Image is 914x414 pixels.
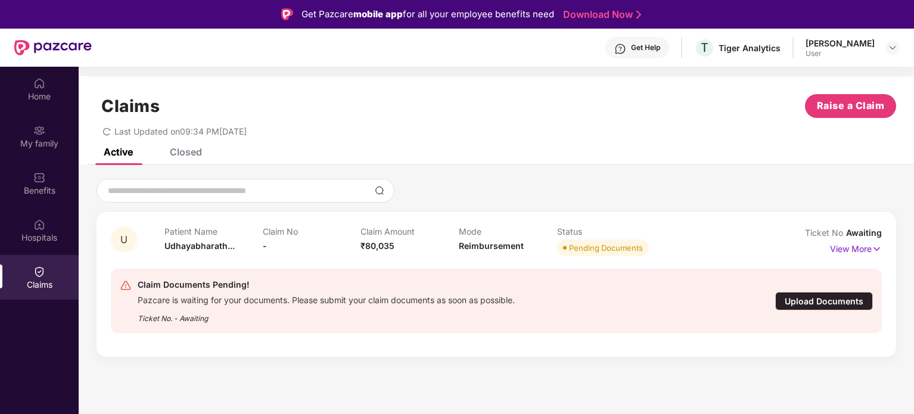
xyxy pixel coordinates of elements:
[14,40,92,55] img: New Pazcare Logo
[33,124,45,136] img: svg+xml;base64,PHN2ZyB3aWR0aD0iMjAiIGhlaWdodD0iMjAiIHZpZXdCb3g9IjAgMCAyMCAyMCIgZmlsbD0ibm9uZSIgeG...
[557,226,655,236] p: Status
[830,239,882,256] p: View More
[33,266,45,278] img: svg+xml;base64,PHN2ZyBpZD0iQ2xhaW0iIHhtbG5zPSJodHRwOi8vd3d3LnczLm9yZy8yMDAwL3N2ZyIgd2lkdGg9IjIwIi...
[33,219,45,231] img: svg+xml;base64,PHN2ZyBpZD0iSG9zcGl0YWxzIiB4bWxucz0iaHR0cDovL3d3dy53My5vcmcvMjAwMC9zdmciIHdpZHRoPS...
[872,242,882,256] img: svg+xml;base64,PHN2ZyB4bWxucz0iaHR0cDovL3d3dy53My5vcmcvMjAwMC9zdmciIHdpZHRoPSIxNyIgaGVpZ2h0PSIxNy...
[170,146,202,158] div: Closed
[360,226,459,236] p: Claim Amount
[138,278,515,292] div: Claim Documents Pending!
[375,186,384,195] img: svg+xml;base64,PHN2ZyBpZD0iU2VhcmNoLTMyeDMyIiB4bWxucz0iaHR0cDovL3d3dy53My5vcmcvMjAwMC9zdmciIHdpZH...
[102,126,111,136] span: redo
[263,226,361,236] p: Claim No
[569,242,643,254] div: Pending Documents
[353,8,403,20] strong: mobile app
[33,172,45,183] img: svg+xml;base64,PHN2ZyBpZD0iQmVuZWZpdHMiIHhtbG5zPSJodHRwOi8vd3d3LnczLm9yZy8yMDAwL3N2ZyIgd2lkdGg9Ij...
[104,146,133,158] div: Active
[459,241,524,251] span: Reimbursement
[636,8,641,21] img: Stroke
[817,98,885,113] span: Raise a Claim
[281,8,293,20] img: Logo
[459,226,557,236] p: Mode
[614,43,626,55] img: svg+xml;base64,PHN2ZyBpZD0iSGVscC0zMngzMiIgeG1sbnM9Imh0dHA6Ly93d3cudzMub3JnLzIwMDAvc3ZnIiB3aWR0aD...
[701,41,708,55] span: T
[138,292,515,306] div: Pazcare is waiting for your documents. Please submit your claim documents as soon as possible.
[806,38,875,49] div: [PERSON_NAME]
[775,292,873,310] div: Upload Documents
[33,77,45,89] img: svg+xml;base64,PHN2ZyBpZD0iSG9tZSIgeG1sbnM9Imh0dHA6Ly93d3cudzMub3JnLzIwMDAvc3ZnIiB3aWR0aD0iMjAiIG...
[301,7,554,21] div: Get Pazcare for all your employee benefits need
[120,235,128,245] span: U
[563,8,638,21] a: Download Now
[263,241,267,251] span: -
[138,306,515,324] div: Ticket No. - Awaiting
[114,126,247,136] span: Last Updated on 09:34 PM[DATE]
[631,43,660,52] div: Get Help
[805,94,896,118] button: Raise a Claim
[888,43,897,52] img: svg+xml;base64,PHN2ZyBpZD0iRHJvcGRvd24tMzJ4MzIiIHhtbG5zPSJodHRwOi8vd3d3LnczLm9yZy8yMDAwL3N2ZyIgd2...
[101,96,160,116] h1: Claims
[806,49,875,58] div: User
[360,241,394,251] span: ₹80,035
[805,228,846,238] span: Ticket No
[120,279,132,291] img: svg+xml;base64,PHN2ZyB4bWxucz0iaHR0cDovL3d3dy53My5vcmcvMjAwMC9zdmciIHdpZHRoPSIyNCIgaGVpZ2h0PSIyNC...
[846,228,882,238] span: Awaiting
[719,42,781,54] div: Tiger Analytics
[164,241,235,251] span: Udhayabharath...
[164,226,263,236] p: Patient Name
